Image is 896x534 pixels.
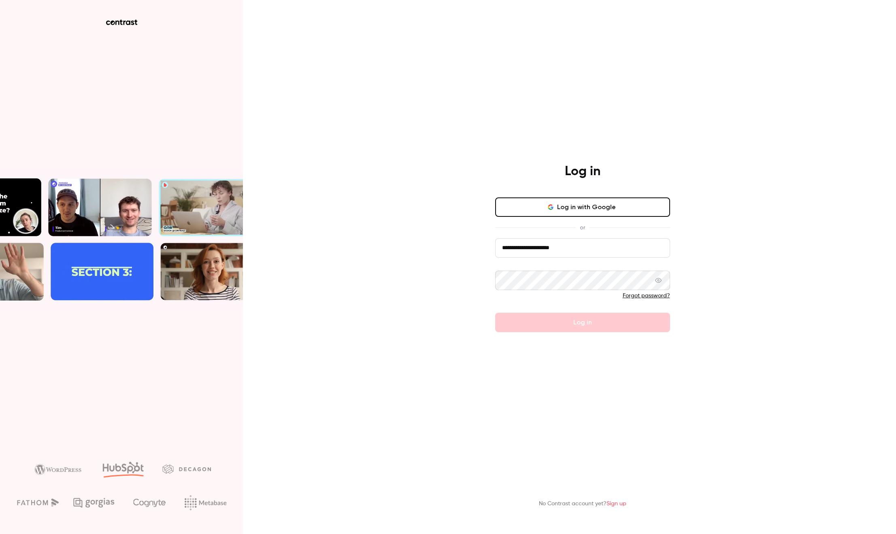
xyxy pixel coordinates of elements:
[539,500,626,508] p: No Contrast account yet?
[565,163,600,180] h4: Log in
[162,464,211,473] img: decagon
[576,223,589,232] span: or
[495,197,670,217] button: Log in with Google
[623,293,670,299] a: Forgot password?
[607,501,626,506] a: Sign up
